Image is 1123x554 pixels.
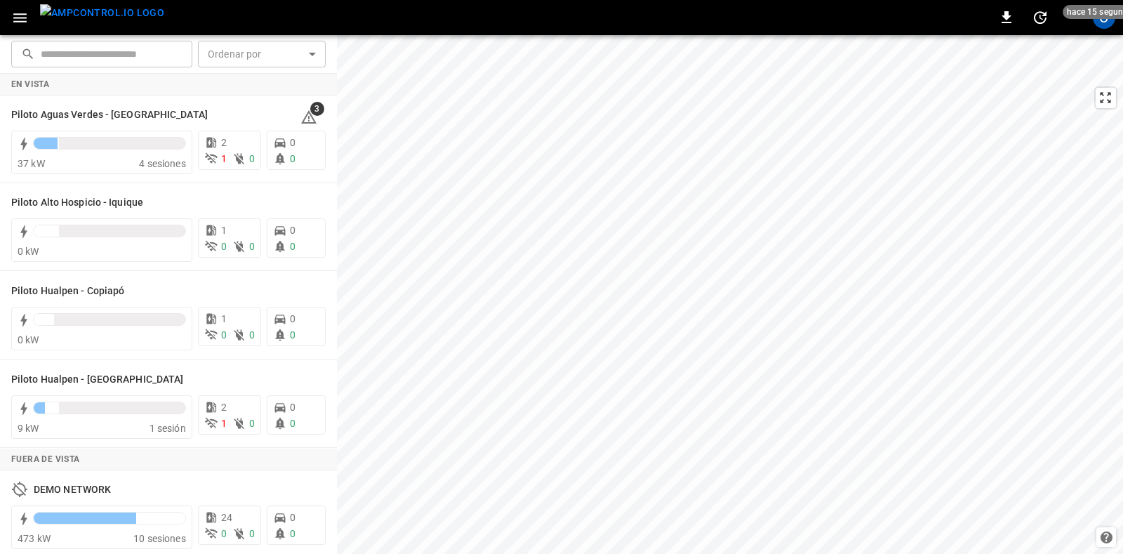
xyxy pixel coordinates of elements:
[290,528,295,539] span: 0
[18,533,51,544] span: 473 kW
[221,418,227,429] span: 1
[221,512,232,523] span: 24
[18,246,39,257] span: 0 kW
[310,102,324,116] span: 3
[249,528,255,539] span: 0
[221,241,227,252] span: 0
[290,402,295,413] span: 0
[11,107,208,123] h6: Piloto Aguas Verdes - Antofagasta
[11,372,183,388] h6: Piloto Hualpen - Santiago
[249,329,255,341] span: 0
[290,137,295,148] span: 0
[149,423,186,434] span: 1 sesión
[40,4,164,22] img: ampcontrol.io logo
[221,153,227,164] span: 1
[18,423,39,434] span: 9 kW
[11,284,124,299] h6: Piloto Hualpen - Copiapó
[290,225,295,236] span: 0
[11,195,143,211] h6: Piloto Alto Hospicio - Iquique
[11,454,80,464] strong: Fuera de vista
[1029,6,1051,29] button: set refresh interval
[290,241,295,252] span: 0
[290,418,295,429] span: 0
[221,329,227,341] span: 0
[290,153,295,164] span: 0
[18,334,39,345] span: 0 kW
[249,241,255,252] span: 0
[221,137,227,148] span: 2
[221,313,227,324] span: 1
[139,158,186,169] span: 4 sesiones
[18,158,45,169] span: 37 kW
[221,225,227,236] span: 1
[290,512,295,523] span: 0
[337,35,1123,554] canvas: Map
[290,329,295,341] span: 0
[221,402,227,413] span: 2
[11,79,49,89] strong: En vista
[249,153,255,164] span: 0
[133,533,186,544] span: 10 sesiones
[249,418,255,429] span: 0
[221,528,227,539] span: 0
[34,482,111,498] h6: DEMO NETWORK
[290,313,295,324] span: 0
